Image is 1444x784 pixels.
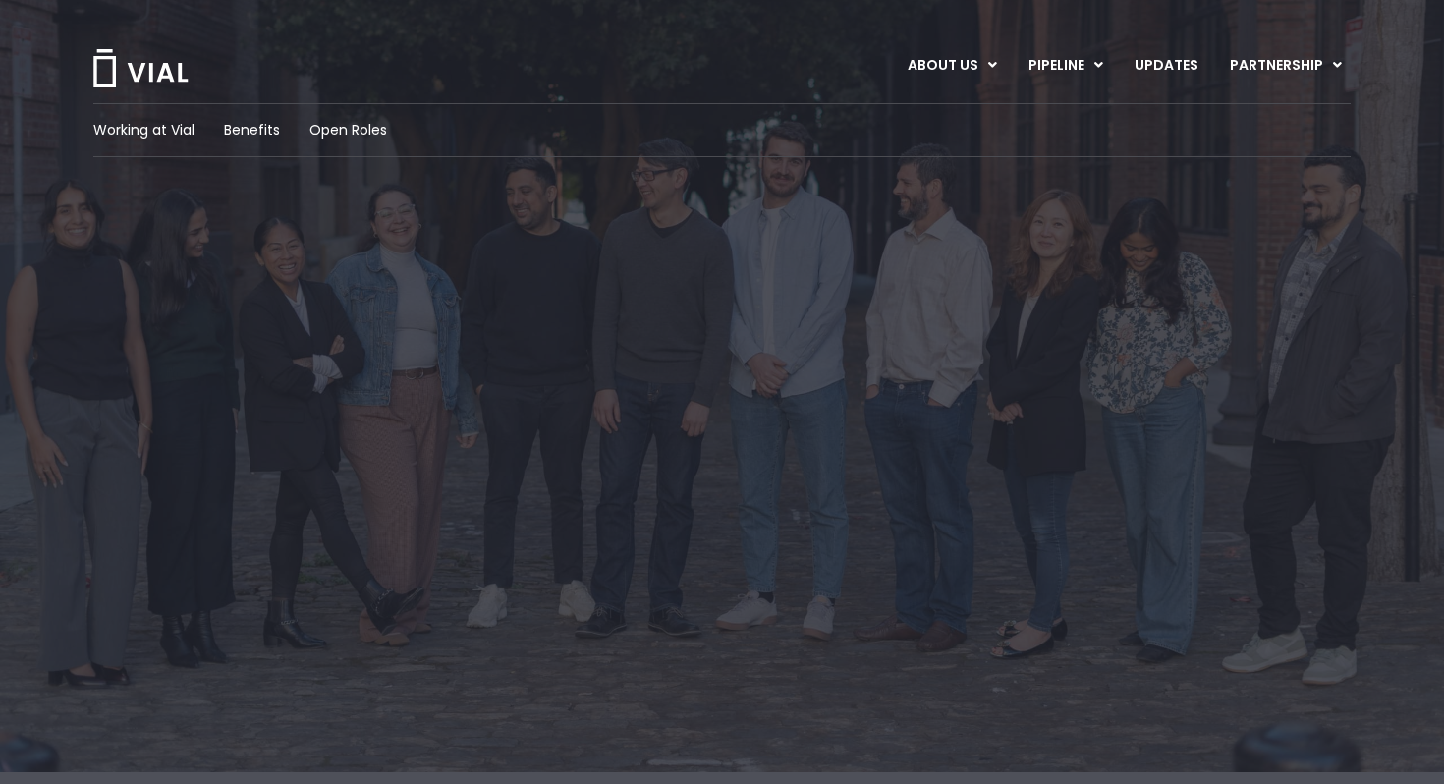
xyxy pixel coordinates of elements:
[1119,49,1213,83] a: UPDATES
[224,120,280,140] a: Benefits
[1214,49,1358,83] a: PARTNERSHIPMenu Toggle
[93,120,194,140] a: Working at Vial
[91,49,190,87] img: Vial Logo
[309,120,387,140] a: Open Roles
[892,49,1012,83] a: ABOUT USMenu Toggle
[1013,49,1118,83] a: PIPELINEMenu Toggle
